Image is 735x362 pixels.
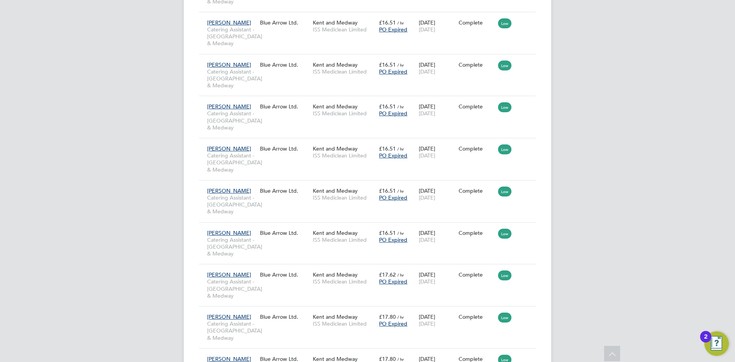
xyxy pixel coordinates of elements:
span: PO Expired [379,152,407,159]
span: [DATE] [419,194,435,201]
span: Kent and Medway [313,103,358,110]
div: Complete [459,271,495,278]
span: Low [498,313,511,323]
span: Low [498,229,511,239]
a: [PERSON_NAME]Catering Assistant - [GEOGRAPHIC_DATA] & MedwayBlue Arrow Ltd.Kent and MedwayISS Med... [205,99,536,105]
div: Blue Arrow Ltd. [258,57,311,72]
span: ISS Mediclean Limited [313,236,375,243]
span: £17.80 [379,313,396,320]
span: £16.51 [379,187,396,194]
span: / hr [397,104,404,110]
span: / hr [397,20,404,26]
span: Kent and Medway [313,187,358,194]
span: [DATE] [419,110,435,117]
span: ISS Mediclean Limited [313,152,375,159]
a: [PERSON_NAME]Catering Assistant - [GEOGRAPHIC_DATA] & MedwayBlue Arrow Ltd.Kent and MedwayISS Med... [205,225,536,232]
div: Blue Arrow Ltd. [258,15,311,30]
span: £16.51 [379,19,396,26]
span: ISS Mediclean Limited [313,110,375,117]
div: Complete [459,19,495,26]
span: PO Expired [379,68,407,75]
span: / hr [397,188,404,194]
button: Open Resource Center, 2 new notifications [704,331,729,356]
span: [PERSON_NAME] [207,103,251,110]
a: [PERSON_NAME]Catering Assistant - [GEOGRAPHIC_DATA] & MedwayBlue Arrow Ltd.Kent and MedwayISS Med... [205,267,536,274]
div: [DATE] [417,99,457,121]
span: Low [498,187,511,197]
div: Complete [459,229,495,236]
span: / hr [397,356,404,362]
span: [PERSON_NAME] [207,19,251,26]
span: Kent and Medway [313,229,358,236]
div: Blue Arrow Ltd. [258,141,311,156]
span: / hr [397,272,404,278]
span: Low [498,144,511,154]
span: Low [498,61,511,70]
span: / hr [397,314,404,320]
span: [PERSON_NAME] [207,61,251,68]
span: Catering Assistant - [GEOGRAPHIC_DATA] & Medway [207,194,256,215]
a: [PERSON_NAME]Catering Assistant - [GEOGRAPHIC_DATA] & MedwayBlue Arrow Ltd.Kent and MedwayISS Med... [205,309,536,316]
span: Catering Assistant - [GEOGRAPHIC_DATA] & Medway [207,320,256,341]
span: [DATE] [419,152,435,159]
span: / hr [397,146,404,152]
span: £16.51 [379,229,396,236]
div: Complete [459,61,495,68]
span: [DATE] [419,68,435,75]
div: [DATE] [417,141,457,163]
span: Low [498,270,511,280]
span: Catering Assistant - [GEOGRAPHIC_DATA] & Medway [207,26,256,47]
a: [PERSON_NAME]Catering Assistant - [GEOGRAPHIC_DATA] & MedwayBlue Arrow Ltd.Kent and MedwayISS Med... [205,351,536,358]
span: ISS Mediclean Limited [313,68,375,75]
span: £16.51 [379,145,396,152]
span: [DATE] [419,320,435,327]
span: [DATE] [419,278,435,285]
div: [DATE] [417,183,457,205]
span: Kent and Medway [313,61,358,68]
div: [DATE] [417,310,457,331]
span: PO Expired [379,320,407,327]
div: Blue Arrow Ltd. [258,99,311,114]
div: Blue Arrow Ltd. [258,310,311,324]
div: 2 [704,337,707,347]
span: Catering Assistant - [GEOGRAPHIC_DATA] & Medway [207,278,256,299]
span: Kent and Medway [313,19,358,26]
span: [PERSON_NAME] [207,145,251,152]
span: £17.62 [379,271,396,278]
span: [PERSON_NAME] [207,187,251,194]
span: Low [498,102,511,112]
div: [DATE] [417,267,457,289]
div: Blue Arrow Ltd. [258,226,311,240]
span: [DATE] [419,236,435,243]
a: [PERSON_NAME]Catering Assistant - [GEOGRAPHIC_DATA] & MedwayBlue Arrow Ltd.Kent and MedwayISS Med... [205,183,536,190]
span: [PERSON_NAME] [207,229,251,236]
span: ISS Mediclean Limited [313,194,375,201]
a: [PERSON_NAME]Catering Assistant - [GEOGRAPHIC_DATA] & MedwayBlue Arrow Ltd.Kent and MedwayISS Med... [205,57,536,64]
span: Kent and Medway [313,145,358,152]
span: Kent and Medway [313,313,358,320]
span: PO Expired [379,278,407,285]
span: / hr [397,230,404,236]
span: Low [498,18,511,28]
div: Complete [459,187,495,194]
span: [DATE] [419,26,435,33]
span: PO Expired [379,194,407,201]
span: PO Expired [379,236,407,243]
span: PO Expired [379,110,407,117]
div: Complete [459,313,495,320]
span: ISS Mediclean Limited [313,278,375,285]
div: Complete [459,145,495,152]
span: [PERSON_NAME] [207,271,251,278]
span: £16.51 [379,61,396,68]
span: Kent and Medway [313,271,358,278]
div: [DATE] [417,15,457,37]
span: / hr [397,62,404,68]
span: ISS Mediclean Limited [313,26,375,33]
div: Complete [459,103,495,110]
span: Catering Assistant - [GEOGRAPHIC_DATA] & Medway [207,152,256,173]
span: [PERSON_NAME] [207,313,251,320]
span: Catering Assistant - [GEOGRAPHIC_DATA] & Medway [207,236,256,257]
span: £16.51 [379,103,396,110]
span: Catering Assistant - [GEOGRAPHIC_DATA] & Medway [207,110,256,131]
div: [DATE] [417,57,457,79]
